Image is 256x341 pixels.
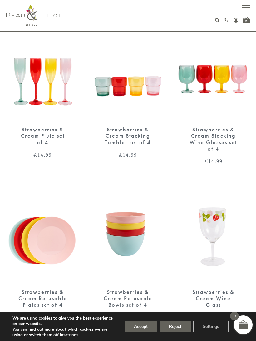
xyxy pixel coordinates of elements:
[188,126,239,152] div: Strawberries & Cream Stacking Wine Glasses set of 4
[177,189,250,320] a: Strawberries & Cream Wine Glass Strawberries & Cream Wine Glass £4.99
[119,151,137,159] bdi: 14.99
[6,189,79,320] a: Strawberries & Cream Re-usable Plates set of 4 Strawberries & Cream Re-usable Plates set of 4 £14.99
[188,289,239,308] div: Strawberries & Cream Wine Glass
[17,126,68,146] div: Strawberries & Cream Flute set of 4
[91,189,164,283] img: Strawberries & Cream Bowl and Plate set
[6,26,79,158] a: Strawberries & Cream Flute set of 4 Strawberries & Cream Flute set of 4 £14.99
[231,322,242,331] button: Close GDPR Cookie Banner
[177,26,250,120] img: Strawberries & Cream Stacking Wine Glasses set of 4
[91,189,164,320] a: Strawberries & Cream Bowl and Plate set Strawberries & Cream Re-usable Bowls set of 4 £14.99
[12,315,116,327] p: We are using cookies to give you the best experience on our website.
[204,157,208,165] span: £
[6,5,61,26] img: logo
[6,26,79,120] img: Strawberries & Cream Flute set of 4
[204,157,223,165] bdi: 14.99
[160,321,191,332] button: Reject
[33,151,52,159] bdi: 14.99
[102,126,153,146] div: Strawberries & Cream Stacking Tumbler set of 4
[102,289,153,308] div: Strawberries & Cream Re-usable Bowls set of 4
[177,26,250,164] a: Strawberries & Cream Stacking Wine Glasses set of 4 Strawberries & Cream Stacking Wine Glasses se...
[6,189,79,283] img: Strawberries & Cream Re-usable Plates set of 4
[177,189,250,283] img: Strawberries & Cream Wine Glass
[230,312,239,320] span: 0
[125,321,157,332] button: Accept
[17,289,68,308] div: Strawberries & Cream Re-usable Plates set of 4
[193,321,229,332] button: Settings
[63,332,78,338] button: settings
[91,26,164,158] a: Strawberries & Cream Stacking Tumbler set of 4 Strawberries & Cream Stacking Tumbler set of 4 £14.99
[33,151,37,159] span: £
[119,151,123,159] span: £
[91,26,164,120] img: Strawberries & Cream Stacking Tumbler set of 4
[243,17,250,23] a: 0
[12,327,116,338] p: You can find out more about which cookies we are using or switch them off in .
